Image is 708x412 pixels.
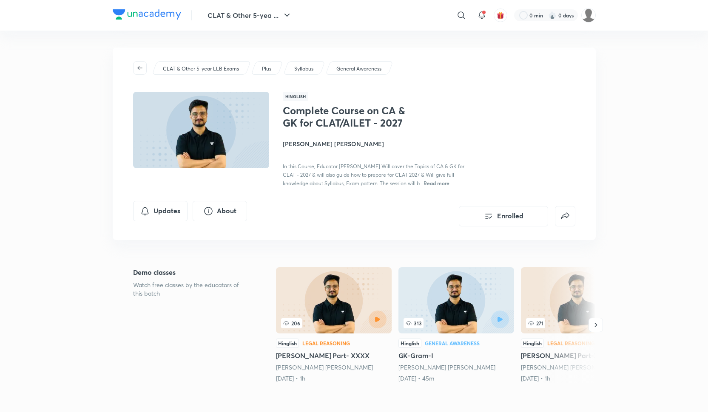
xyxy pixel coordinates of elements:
a: General Awareness [335,65,383,73]
p: CLAT & Other 5-year LLB Exams [163,65,239,73]
button: Updates [133,201,188,221]
a: 206HinglishLegal Reasoning[PERSON_NAME] Part- XXXX[PERSON_NAME] [PERSON_NAME][DATE] • 1h [276,267,392,383]
span: Hinglish [283,92,308,101]
a: Syllabus [293,65,315,73]
span: In this Course, Educator [PERSON_NAME] Will cover the Topics of CA & GK for CLAT - 2027 & will al... [283,163,464,186]
a: CLAT & Other 5-year LLB Exams [161,65,240,73]
h5: GK-Gram-I [398,350,514,361]
div: Vijendra Singh Kulhari [276,363,392,372]
button: false [555,206,575,226]
div: 11th Aug • 1h [521,374,637,383]
h5: [PERSON_NAME] Part- XXXX [276,350,392,361]
a: [PERSON_NAME] [PERSON_NAME] [276,363,373,371]
a: Plus [260,65,273,73]
h1: Complete Course on CA & GK for CLAT/AILET - 2027 [283,104,422,129]
h5: Demo classes [133,267,249,277]
div: Hinglish [398,339,421,348]
p: General Awareness [336,65,381,73]
div: Legal Reasoning [302,341,350,346]
a: Sangram Part- XXXX [276,267,392,383]
img: Thumbnail [131,91,270,169]
a: [PERSON_NAME] [PERSON_NAME] [521,363,618,371]
p: Watch free classes by the educators of this batch [133,281,249,298]
span: Read more [424,180,449,186]
span: 206 [281,318,302,328]
h4: [PERSON_NAME] [PERSON_NAME] [283,139,473,148]
a: GK-Gram-I [398,267,514,383]
button: About [193,201,247,221]
img: Samridhya Pal [581,8,596,23]
a: [PERSON_NAME] [PERSON_NAME] [398,363,495,371]
div: Vijendra Singh Kulhari [521,363,637,372]
div: 8th Aug • 45m [398,374,514,383]
button: Enrolled [459,206,548,226]
img: avatar [497,11,504,19]
img: streak [548,11,557,20]
div: Vijendra Singh Kulhari [398,363,514,372]
span: 313 [404,318,424,328]
a: Company Logo [113,9,181,22]
h5: [PERSON_NAME] Part-XXXXIII [521,350,637,361]
a: 271HinglishLegal Reasoning[PERSON_NAME] Part-XXXXIII[PERSON_NAME] [PERSON_NAME][DATE] • 1h [521,267,637,383]
p: Plus [262,65,271,73]
a: 313HinglishGeneral AwarenessGK-Gram-I[PERSON_NAME] [PERSON_NAME][DATE] • 45m [398,267,514,383]
div: Hinglish [276,339,299,348]
span: 271 [526,318,545,328]
p: Syllabus [294,65,313,73]
div: Hinglish [521,339,544,348]
div: General Awareness [425,341,480,346]
button: CLAT & Other 5-yea ... [202,7,297,24]
img: Company Logo [113,9,181,20]
button: avatar [494,8,507,22]
a: Sangram Part-XXXXIII [521,267,637,383]
div: 7th Aug • 1h [276,374,392,383]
